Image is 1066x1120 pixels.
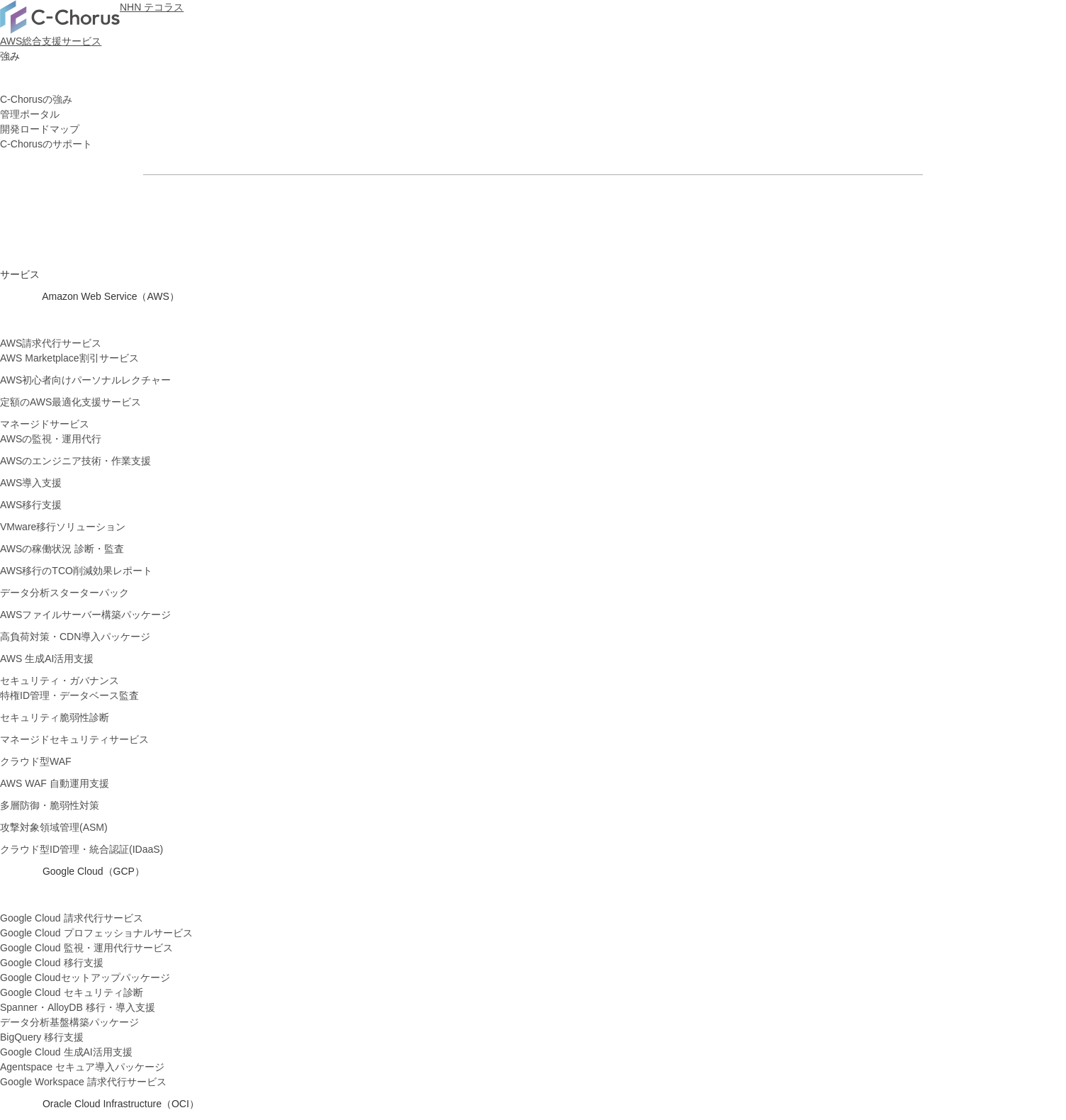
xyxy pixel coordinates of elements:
span: Amazon Web Service（AWS） [42,291,179,302]
a: まずは相談する [540,198,767,232]
span: Oracle Cloud Infrastructure（OCI） [43,1098,199,1109]
span: Google Cloud（GCP） [43,866,145,877]
img: 矢印 [503,212,514,218]
img: 矢印 [744,212,755,218]
a: 資料を請求する [299,198,526,232]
